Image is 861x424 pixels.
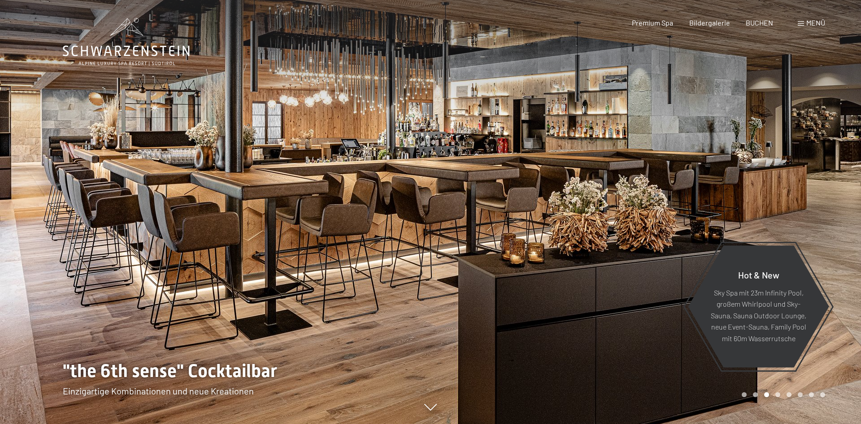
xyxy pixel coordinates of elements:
[739,392,825,397] div: Carousel Pagination
[746,18,773,27] a: BUCHEN
[787,392,791,397] div: Carousel Page 5
[738,269,779,280] span: Hot & New
[710,287,807,344] p: Sky Spa mit 23m Infinity Pool, großem Whirlpool und Sky-Sauna, Sauna Outdoor Lounge, neue Event-S...
[820,392,825,397] div: Carousel Page 8
[775,392,780,397] div: Carousel Page 4
[798,392,803,397] div: Carousel Page 6
[632,18,673,27] a: Premium Spa
[687,245,830,368] a: Hot & New Sky Spa mit 23m Infinity Pool, großem Whirlpool und Sky-Sauna, Sauna Outdoor Lounge, ne...
[764,392,769,397] div: Carousel Page 3 (Current Slide)
[689,18,730,27] a: Bildergalerie
[806,18,825,27] span: Menü
[742,392,747,397] div: Carousel Page 1
[809,392,814,397] div: Carousel Page 7
[753,392,758,397] div: Carousel Page 2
